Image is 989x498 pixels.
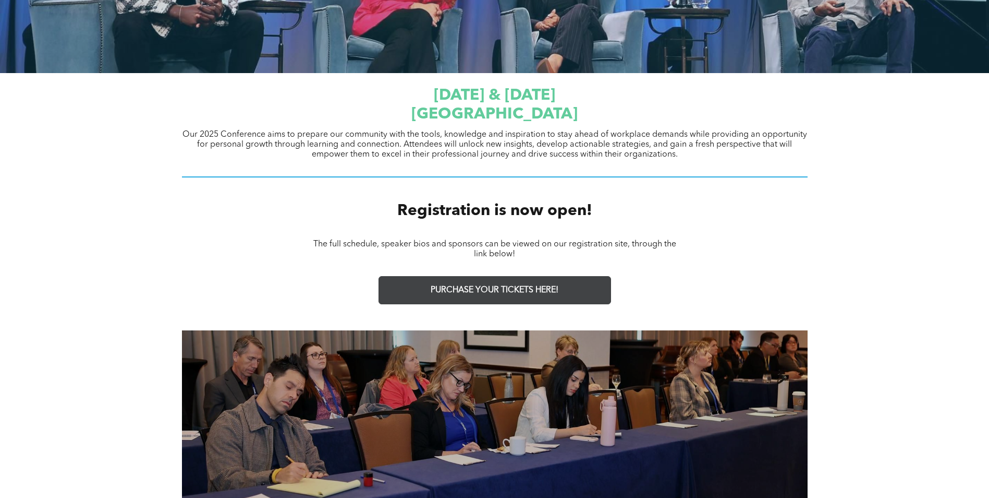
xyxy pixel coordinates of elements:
[313,240,676,258] span: The full schedule, speaker bios and sponsors can be viewed on our registration site, through the ...
[397,203,592,219] span: Registration is now open!
[434,88,555,103] span: [DATE] & [DATE]
[431,286,558,295] span: PURCHASE YOUR TICKETS HERE!
[378,276,611,304] a: PURCHASE YOUR TICKETS HERE!
[411,106,578,122] span: [GEOGRAPHIC_DATA]
[182,131,807,159] span: Our 2025 Conference aims to prepare our community with the tools, knowledge and inspiration to st...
